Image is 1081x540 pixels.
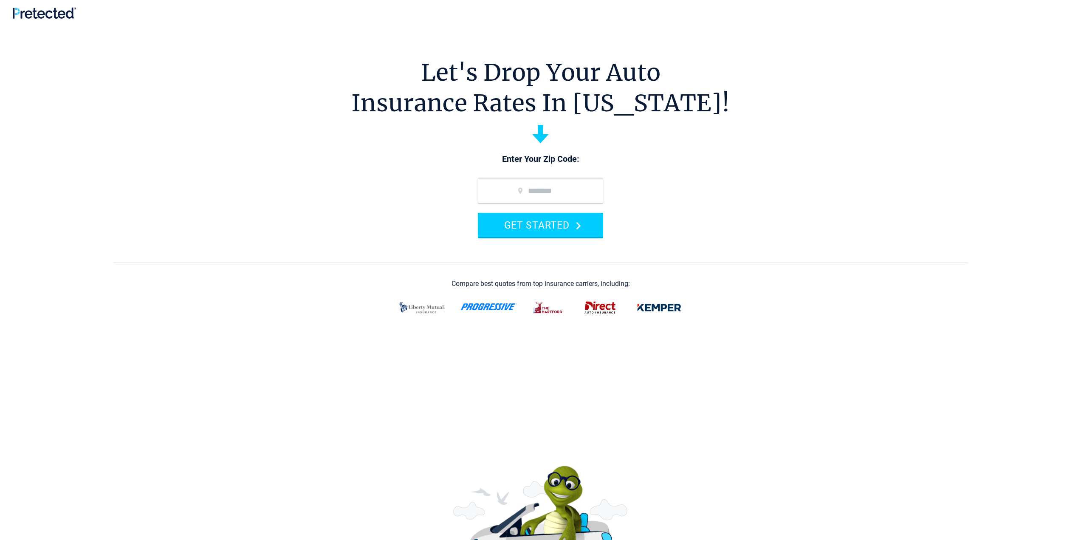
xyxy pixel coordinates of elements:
img: kemper [631,297,687,319]
img: direct [579,297,621,319]
img: Pretected Logo [13,7,76,19]
img: thehartford [528,297,569,319]
p: Enter Your Zip Code: [469,153,612,165]
button: GET STARTED [478,213,603,237]
h1: Let's Drop Your Auto Insurance Rates In [US_STATE]! [351,57,730,119]
input: zip code [478,178,603,204]
div: Compare best quotes from top insurance carriers, including: [452,280,630,288]
img: progressive [460,303,517,310]
img: liberty [394,297,450,319]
